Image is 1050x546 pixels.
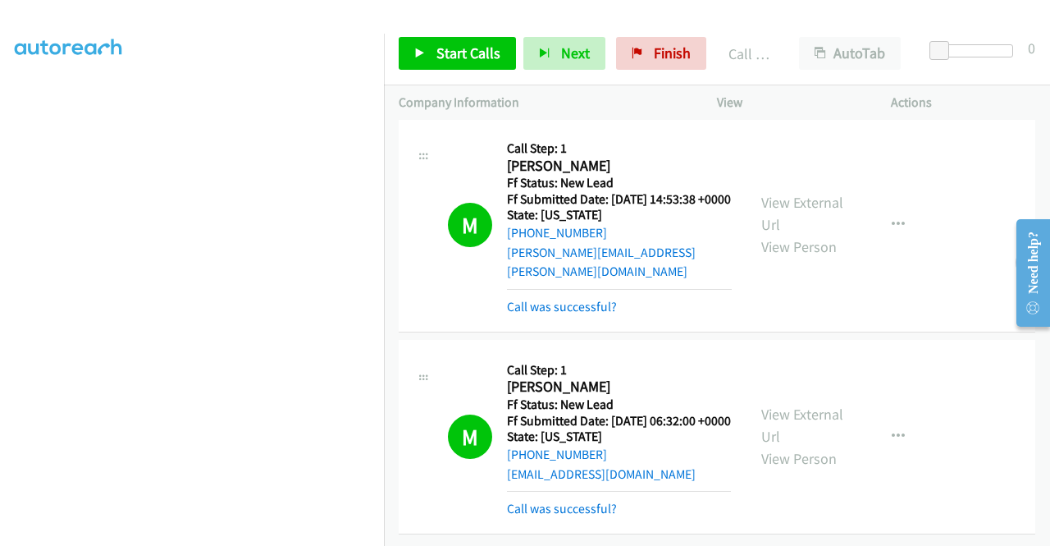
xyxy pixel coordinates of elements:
[507,429,731,445] h5: State: [US_STATE]
[507,140,732,157] h5: Call Step: 1
[1003,208,1050,338] iframe: Resource Center
[507,299,617,314] a: Call was successful?
[507,397,731,413] h5: Ff Status: New Lead
[761,449,837,468] a: View Person
[436,44,500,62] span: Start Calls
[507,225,607,241] a: [PHONE_NUMBER]
[507,501,617,516] a: Call was successful?
[507,245,696,280] a: [PERSON_NAME][EMAIL_ADDRESS][PERSON_NAME][DOMAIN_NAME]
[399,93,687,112] p: Company Information
[399,37,516,70] a: Start Calls
[654,44,691,62] span: Finish
[507,378,726,397] h2: [PERSON_NAME]
[507,191,732,208] h5: Ff Submitted Date: [DATE] 14:53:38 +0000
[728,43,769,65] p: Call Completed
[507,466,696,482] a: [EMAIL_ADDRESS][DOMAIN_NAME]
[507,447,607,462] a: [PHONE_NUMBER]
[448,203,492,247] h1: M
[507,413,731,429] h5: Ff Submitted Date: [DATE] 06:32:00 +0000
[523,37,605,70] button: Next
[561,44,590,62] span: Next
[938,44,1013,57] div: Delay between calls (in seconds)
[891,93,1035,112] p: Actions
[799,37,901,70] button: AutoTab
[507,175,732,191] h5: Ff Status: New Lead
[507,362,731,379] h5: Call Step: 1
[761,193,843,234] a: View External Url
[717,93,861,112] p: View
[448,415,492,459] h1: M
[507,157,726,176] h2: [PERSON_NAME]
[507,207,732,223] h5: State: [US_STATE]
[616,37,706,70] a: Finish
[761,405,843,446] a: View External Url
[761,237,837,256] a: View Person
[1028,37,1035,59] div: 0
